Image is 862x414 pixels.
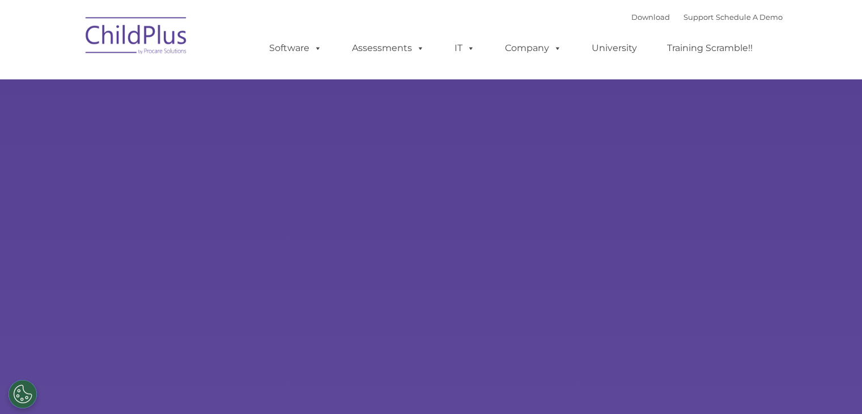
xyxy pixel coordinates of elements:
a: Schedule A Demo [716,12,783,22]
img: ChildPlus by Procare Solutions [80,9,193,66]
a: Download [631,12,670,22]
a: IT [443,37,486,60]
a: Software [258,37,333,60]
button: Cookies Settings [9,380,37,408]
a: Company [494,37,573,60]
a: Assessments [341,37,436,60]
a: University [580,37,648,60]
a: Training Scramble!! [656,37,764,60]
a: Support [683,12,714,22]
font: | [631,12,783,22]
